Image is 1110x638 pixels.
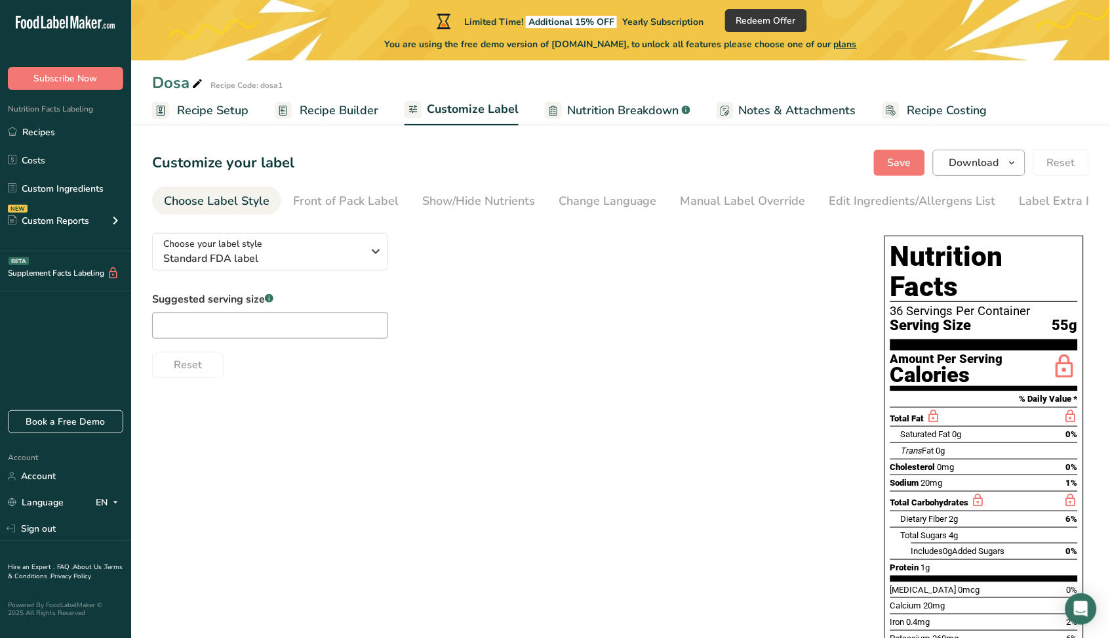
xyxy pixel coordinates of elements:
span: Reset [1047,155,1075,171]
div: Calories [890,366,1003,385]
span: 1g [921,563,930,572]
button: Choose your label style Standard FDA label [152,233,388,270]
div: Change Language [559,192,657,210]
span: 20mg [921,478,943,488]
span: Fat [901,446,934,456]
span: Subscribe Now [34,72,98,85]
a: Notes & Attachments [717,96,856,125]
span: 0g [953,429,962,439]
div: Powered By FoodLabelMaker © 2025 All Rights Reserved [8,601,123,617]
a: Recipe Setup [152,96,248,125]
div: Amount Per Serving [890,353,1003,366]
div: Manual Label Override [681,192,806,210]
div: 36 Servings Per Container [890,305,1078,318]
span: 6% [1066,514,1078,524]
button: Save [874,150,925,176]
a: Hire an Expert . [8,563,54,572]
span: Reset [174,357,202,373]
a: About Us . [73,563,104,572]
span: 2g [949,514,959,524]
div: Choose Label Style [164,192,269,210]
span: Protein [890,563,919,572]
span: Sodium [890,478,919,488]
label: Suggested serving size [152,291,388,307]
span: 0.4mg [907,617,930,627]
a: Book a Free Demo [8,410,123,433]
div: NEW [8,205,28,213]
span: Redeem Offer [736,14,796,28]
span: Nutrition Breakdown [567,102,679,119]
button: Reset [152,352,224,378]
button: Subscribe Now [8,67,123,90]
span: Calcium [890,601,922,610]
a: FAQ . [57,563,73,572]
span: Iron [890,617,905,627]
span: Download [949,155,999,171]
span: Recipe Costing [907,102,987,119]
span: 0mcg [959,585,980,595]
button: Download [933,150,1025,176]
span: Total Sugars [901,530,947,540]
span: 0% [1066,429,1078,439]
span: Yearly Subscription [622,16,704,28]
span: Saturated Fat [901,429,951,439]
span: 0g [943,546,953,556]
span: Cholesterol [890,462,936,472]
span: 0% [1066,462,1078,472]
button: Reset [1033,150,1089,176]
i: Trans [901,446,922,456]
div: Custom Reports [8,214,89,228]
span: 1% [1066,478,1078,488]
div: Open Intercom Messenger [1065,593,1097,625]
span: Total Carbohydrates [890,498,969,507]
h1: Customize your label [152,152,294,174]
span: Dietary Fiber [901,514,947,524]
span: Save [888,155,911,171]
span: 4g [949,530,959,540]
span: Total Fat [890,414,924,423]
div: Label Extra Info [1020,192,1107,210]
div: Front of Pack Label [293,192,399,210]
span: Serving Size [890,318,972,334]
a: Recipe Builder [275,96,378,125]
h1: Nutrition Facts [890,242,1078,302]
a: Recipe Costing [882,96,987,125]
span: 0mg [938,462,955,472]
div: Edit Ingredients/Allergens List [829,192,996,210]
span: Recipe Builder [300,102,378,119]
div: EN [96,495,123,511]
span: 0% [1067,585,1078,595]
div: Show/Hide Nutrients [422,192,535,210]
div: BETA [9,257,29,265]
span: Customize Label [427,100,519,118]
span: Notes & Attachments [739,102,856,119]
span: 2% [1067,617,1078,627]
span: Includes Added Sugars [911,546,1005,556]
a: Language [8,491,64,514]
span: [MEDICAL_DATA] [890,585,957,595]
span: 0g [936,446,945,456]
span: Choose your label style [163,237,262,251]
span: plans [834,38,857,51]
a: Nutrition Breakdown [545,96,690,125]
a: Terms & Conditions . [8,563,123,581]
a: Privacy Policy [50,572,91,581]
div: Recipe Code: dosa1 [210,79,283,91]
div: Dosa [152,71,205,95]
span: 0% [1066,546,1078,556]
span: Standard FDA label [163,251,363,266]
span: Additional 15% OFF [526,16,617,28]
div: Limited Time! [434,13,704,29]
span: Recipe Setup [177,102,248,119]
a: Customize Label [405,95,519,126]
span: 55g [1052,318,1078,334]
span: You are using the free demo version of [DOMAIN_NAME], to unlock all features please choose one of... [384,37,857,51]
span: 20mg [924,601,945,610]
section: % Daily Value * [890,391,1078,407]
button: Redeem Offer [725,9,807,32]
